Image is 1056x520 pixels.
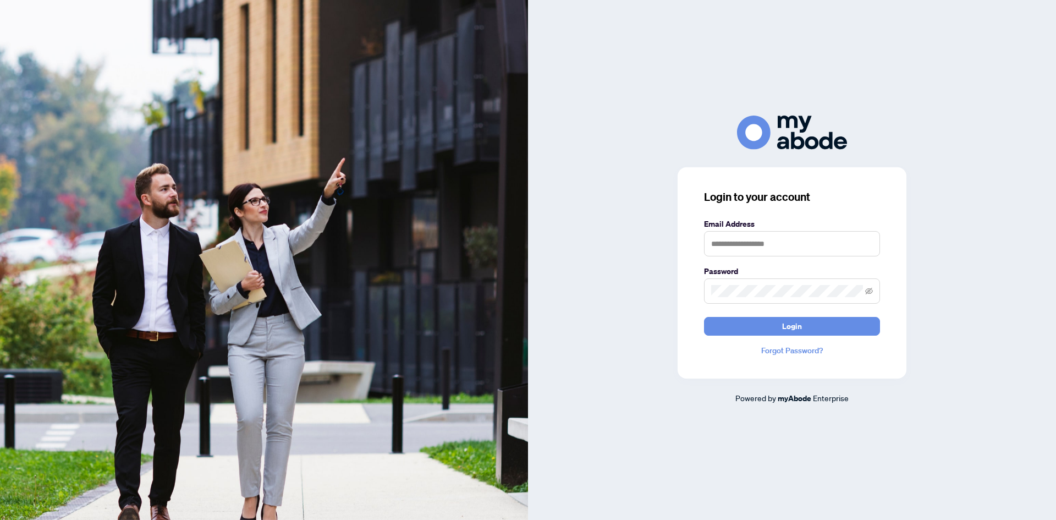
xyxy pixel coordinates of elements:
span: Enterprise [813,393,849,403]
a: myAbode [778,392,811,404]
span: Login [782,318,802,335]
label: Password [704,265,880,277]
label: Email Address [704,218,880,230]
button: Login [704,317,880,336]
span: eye-invisible [865,287,873,295]
h3: Login to your account [704,189,880,205]
span: Powered by [735,393,776,403]
img: ma-logo [737,116,847,149]
a: Forgot Password? [704,344,880,357]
